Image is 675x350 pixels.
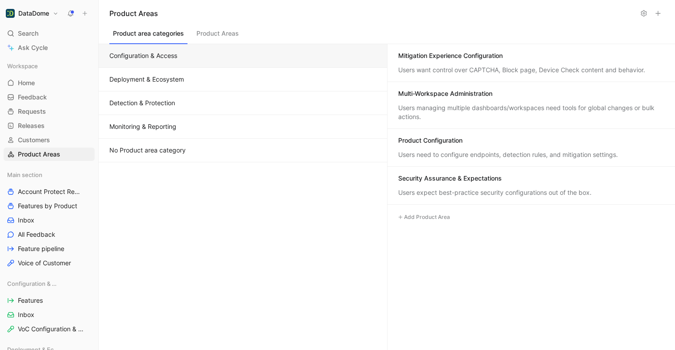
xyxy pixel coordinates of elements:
[4,308,95,321] a: Inbox
[18,150,60,159] span: Product Areas
[18,325,84,334] span: VoC Configuration & Access
[18,107,46,116] span: Requests
[4,242,95,255] a: Feature pipeline
[4,294,95,307] a: Features
[18,28,38,39] span: Search
[18,244,64,253] span: Feature pipeline
[18,202,77,210] span: Features by Product
[4,91,95,104] a: Feedback
[7,62,38,70] span: Workspace
[18,187,83,196] span: Account Protect Requests
[4,277,95,336] div: Configuration & AccessFeaturesInboxVoC Configuration & Access
[398,66,665,74] div: Users want control over CAPTCHA, Block page, Device Check content and behavior.
[4,199,95,213] a: Features by Product
[4,322,95,336] a: VoC Configuration & Access
[7,279,61,288] span: Configuration & Access
[4,168,95,181] div: Main section
[18,216,34,225] span: Inbox
[18,259,71,268] span: Voice of Customer
[99,139,387,162] button: No Product area category
[4,214,95,227] a: Inbox
[18,310,34,319] span: Inbox
[4,105,95,118] a: Requests
[18,9,49,17] h1: DataDome
[398,103,665,121] div: Users managing multiple dashboards/workspaces need tools for global changes or bulk actions.
[4,119,95,132] a: Releases
[398,89,492,98] div: Multi-Workspace Administration
[99,44,387,68] button: Configuration & Access
[109,8,636,19] h1: Product Areas
[4,59,95,73] div: Workspace
[6,9,15,18] img: DataDome
[18,93,47,102] span: Feedback
[18,78,35,87] span: Home
[4,76,95,90] a: Home
[193,27,242,44] button: Product Areas
[99,115,387,139] button: Monitoring & Reporting
[4,256,95,270] a: Voice of Customer
[4,41,95,54] a: Ask Cycle
[4,148,95,161] a: Product Areas
[4,133,95,147] a: Customers
[4,185,95,198] a: Account Protect Requests
[398,150,665,159] div: Users need to configure endpoints, detection rules, and mitigation settings.
[398,188,665,197] div: Users expect best-practice security configurations out of the box.
[99,91,387,115] button: Detection & Protection
[4,7,61,20] button: DataDomeDataDome
[18,121,45,130] span: Releases
[18,230,55,239] span: All Feedback
[99,68,387,91] button: Deployment & Ecosystem
[18,42,48,53] span: Ask Cycle
[398,51,503,60] div: Mitigation Experience Configuration
[398,136,462,145] div: Product Configuration
[395,212,453,222] button: Add Product Area
[18,136,50,144] span: Customers
[18,296,43,305] span: Features
[398,174,502,183] div: Security Assurance & Expectations
[4,277,95,290] div: Configuration & Access
[4,168,95,270] div: Main sectionAccount Protect RequestsFeatures by ProductInboxAll FeedbackFeature pipelineVoice of ...
[7,170,42,179] span: Main section
[4,228,95,241] a: All Feedback
[4,27,95,40] div: Search
[109,27,187,44] button: Product area categories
